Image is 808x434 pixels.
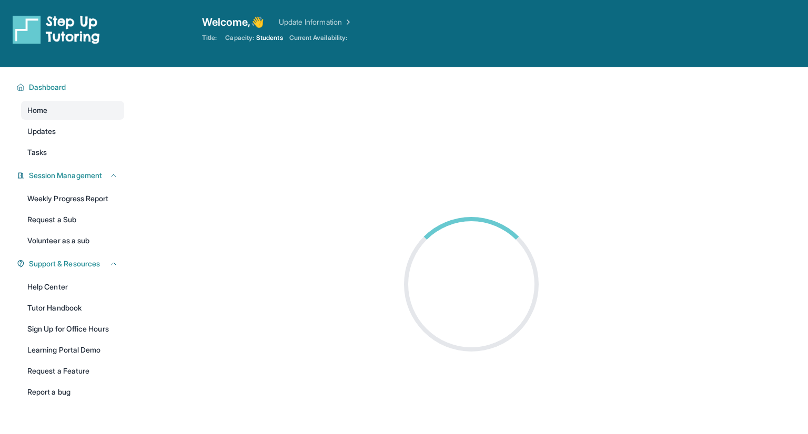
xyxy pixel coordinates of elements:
[289,34,347,42] span: Current Availability:
[279,17,352,27] a: Update Information
[21,189,124,208] a: Weekly Progress Report
[27,105,47,116] span: Home
[21,101,124,120] a: Home
[29,82,66,92] span: Dashboard
[29,170,102,181] span: Session Management
[21,319,124,338] a: Sign Up for Office Hours
[342,17,352,27] img: Chevron Right
[25,82,118,92] button: Dashboard
[225,34,254,42] span: Capacity:
[21,298,124,317] a: Tutor Handbook
[256,34,283,42] span: Students
[13,15,100,44] img: logo
[25,170,118,181] button: Session Management
[21,210,124,229] a: Request a Sub
[25,259,118,269] button: Support & Resources
[21,340,124,359] a: Learning Portal Demo
[21,143,124,162] a: Tasks
[27,147,47,158] span: Tasks
[21,361,124,380] a: Request a Feature
[21,277,124,296] a: Help Center
[21,383,124,401] a: Report a bug
[27,126,56,137] span: Updates
[202,15,264,29] span: Welcome, 👋
[202,34,217,42] span: Title:
[21,122,124,141] a: Updates
[29,259,100,269] span: Support & Resources
[21,231,124,250] a: Volunteer as a sub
